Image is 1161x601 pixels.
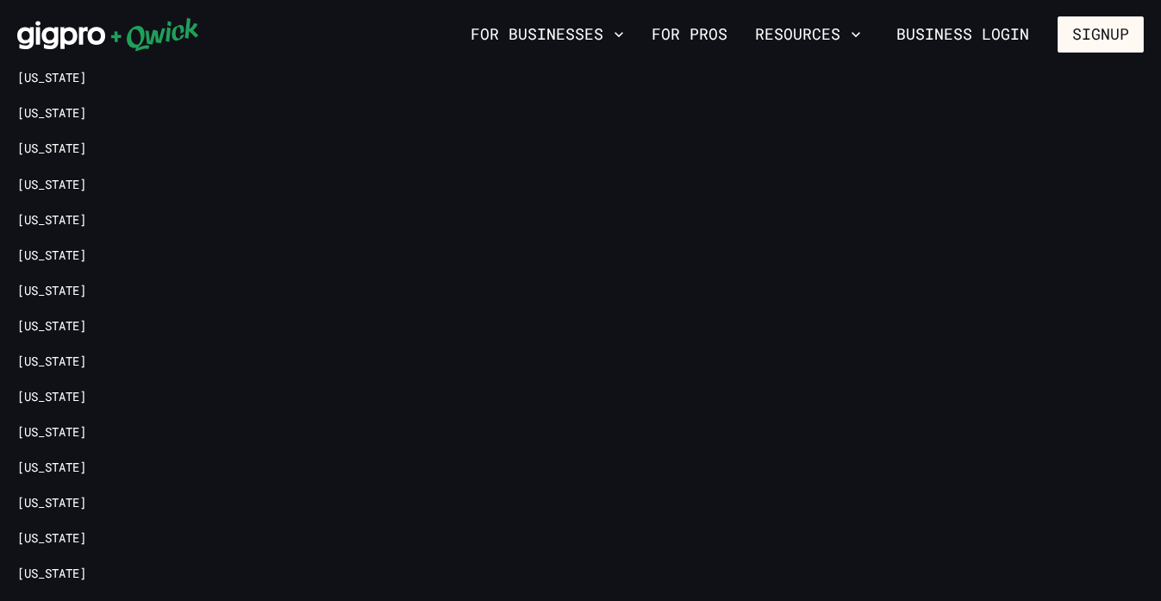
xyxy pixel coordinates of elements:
a: [US_STATE] [17,247,86,264]
button: Resources [748,20,868,49]
a: [US_STATE] [17,141,86,157]
a: [US_STATE] [17,530,86,547]
a: [US_STATE] [17,424,86,441]
a: [US_STATE] [17,212,86,229]
button: For Businesses [464,20,631,49]
a: [US_STATE] [17,70,86,86]
button: Signup [1058,16,1144,53]
a: [US_STATE] [17,177,86,193]
a: For Pros [645,20,734,49]
a: [US_STATE] [17,460,86,476]
a: [US_STATE] [17,105,86,122]
a: Business Login [882,16,1044,53]
a: [US_STATE] [17,283,86,299]
a: [US_STATE] [17,354,86,370]
a: [US_STATE] [17,318,86,335]
a: [US_STATE] [17,566,86,582]
a: [US_STATE] [17,389,86,405]
a: [US_STATE] [17,495,86,511]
